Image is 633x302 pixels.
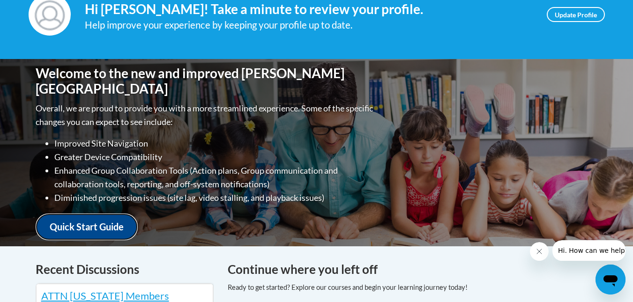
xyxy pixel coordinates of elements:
h4: Recent Discussions [36,260,214,279]
div: Help improve your experience by keeping your profile up to date. [85,17,533,33]
h4: Continue where you left off [228,260,598,279]
a: Update Profile [547,7,605,22]
li: Diminished progression issues (site lag, video stalling, and playback issues) [54,191,375,205]
a: ATTN [US_STATE] Members [41,289,169,302]
li: Greater Device Compatibility [54,150,375,164]
span: Hi. How can we help? [6,7,76,14]
li: Improved Site Navigation [54,137,375,150]
iframe: Button to launch messaging window [596,265,626,295]
a: Quick Start Guide [36,214,138,240]
iframe: Message from company [552,240,626,261]
p: Overall, we are proud to provide you with a more streamlined experience. Some of the specific cha... [36,102,375,129]
li: Enhanced Group Collaboration Tools (Action plans, Group communication and collaboration tools, re... [54,164,375,191]
h1: Welcome to the new and improved [PERSON_NAME][GEOGRAPHIC_DATA] [36,66,375,97]
iframe: Close message [530,242,549,261]
h4: Hi [PERSON_NAME]! Take a minute to review your profile. [85,1,533,17]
